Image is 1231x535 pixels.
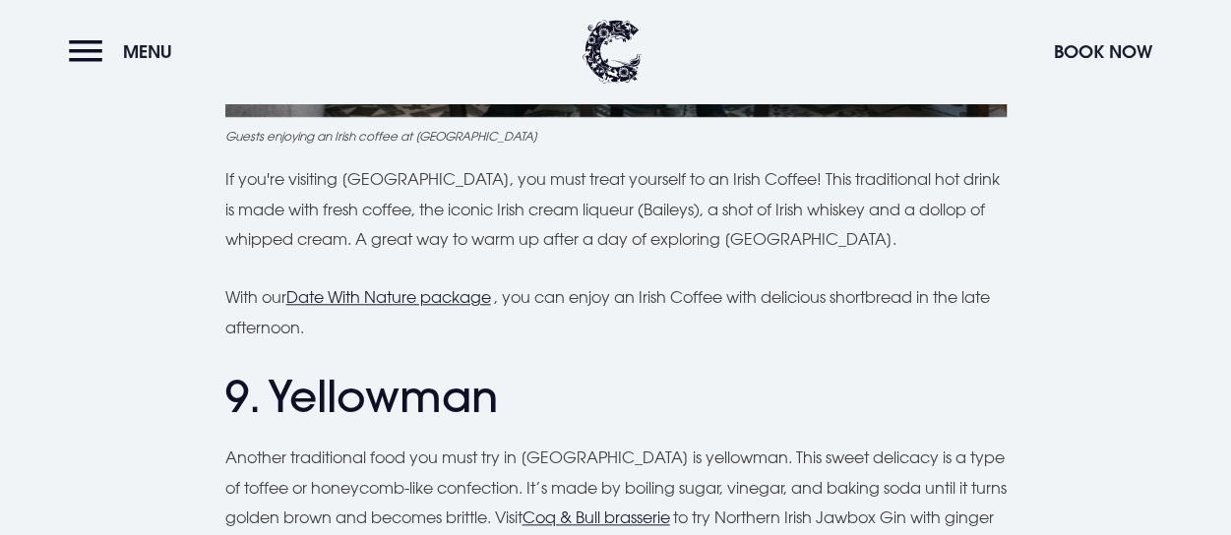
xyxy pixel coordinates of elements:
[123,40,172,63] span: Menu
[1044,30,1162,73] button: Book Now
[225,371,1007,423] h2: 9. Yellowman
[69,30,182,73] button: Menu
[286,287,491,307] a: Date With Nature package
[583,20,642,84] img: Clandeboye Lodge
[523,507,670,527] a: Coq & Bull brasserie
[225,282,1007,342] p: With our , you can enjoy an Irish Coffee with delicious shortbread in the late afternoon.
[225,164,1007,254] p: If you're visiting [GEOGRAPHIC_DATA], you must treat yourself to an Irish Coffee! This traditiona...
[225,127,1007,145] figcaption: Guests enjoying an Irish coffee at [GEOGRAPHIC_DATA]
